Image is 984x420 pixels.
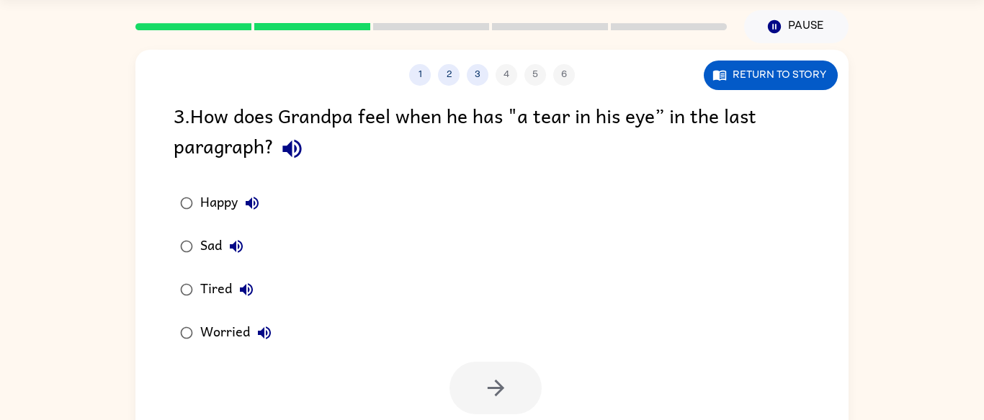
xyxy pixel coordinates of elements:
[238,189,267,218] button: Happy
[250,318,279,347] button: Worried
[200,275,261,304] div: Tired
[467,64,488,86] button: 3
[200,318,279,347] div: Worried
[409,64,431,86] button: 1
[232,275,261,304] button: Tired
[200,189,267,218] div: Happy
[200,232,251,261] div: Sad
[704,61,838,90] button: Return to story
[438,64,460,86] button: 2
[174,100,810,167] div: 3 . How does Grandpa feel when he has "a tear in his eye” in the last paragraph?
[222,232,251,261] button: Sad
[744,10,849,43] button: Pause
